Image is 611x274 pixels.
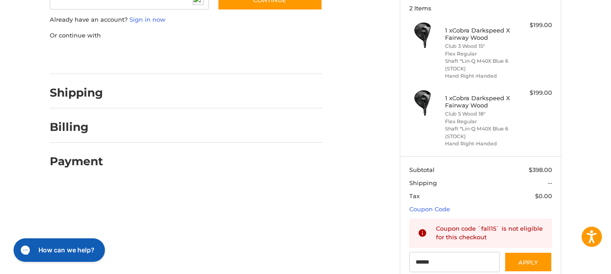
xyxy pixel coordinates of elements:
[409,179,437,186] span: Shipping
[129,16,166,23] a: Sign in now
[409,192,420,200] span: Tax
[516,21,552,30] div: $199.00
[445,125,514,140] li: Shaft *Lin-Q M40X Blue 6 (STOCK)
[409,205,450,213] a: Coupon Code
[50,31,322,40] p: Or continue with
[47,49,115,65] iframe: PayPal-paypal
[50,154,103,168] h2: Payment
[50,120,103,134] h2: Billing
[50,86,103,100] h2: Shipping
[9,235,108,265] iframe: Gorgias live chat messenger
[445,72,514,80] li: Hand Right-Handed
[200,49,268,65] iframe: PayPal-venmo
[548,179,552,186] span: --
[535,192,552,200] span: $0.00
[409,5,552,12] h3: 2 Items
[50,15,322,24] p: Already have an account?
[409,252,500,272] input: Gift Certificate or Coupon Code
[445,57,514,72] li: Shaft *Lin-Q M40X Blue 6 (STOCK)
[445,118,514,125] li: Flex Regular
[445,94,514,109] h4: 1 x Cobra Darkspeed X Fairway Wood
[445,140,514,148] li: Hand Right-Handed
[504,252,552,272] button: Apply
[516,88,552,98] div: $199.00
[445,110,514,118] li: Club 5 Wood 18°
[445,27,514,42] h4: 1 x Cobra Darkspeed X Fairway Wood
[436,224,544,242] div: Coupon code `fall15` is not eligible for this checkout
[529,166,552,173] span: $398.00
[409,166,435,173] span: Subtotal
[445,42,514,50] li: Club 3 Wood 15°
[445,50,514,58] li: Flex Regular
[123,49,191,65] iframe: PayPal-paylater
